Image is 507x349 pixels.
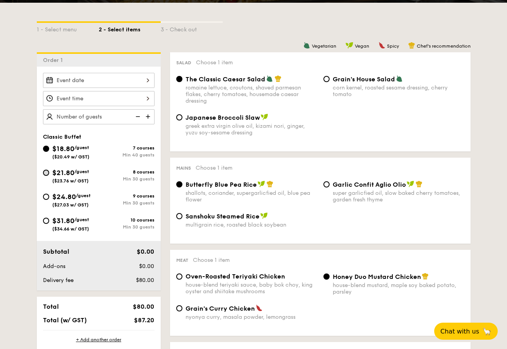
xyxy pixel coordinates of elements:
[43,134,81,140] span: Classic Buffet
[52,154,89,160] span: ($20.49 w/ GST)
[333,181,406,188] span: Garlic Confit Aglio Olio
[43,248,69,255] span: Subtotal
[186,314,317,320] div: nyonya curry, masala powder, lemongrass
[260,212,268,219] img: icon-vegan.f8ff3823.svg
[323,273,330,280] input: Honey Duo Mustard Chickenhouse-blend mustard, maple soy baked potato, parsley
[161,23,223,34] div: 3 - Check out
[186,282,317,295] div: house-blend teriyaki sauce, baby bok choy, king oyster and shiitake mushrooms
[417,43,471,49] span: Chef's recommendation
[312,43,336,49] span: Vegetarian
[43,263,65,270] span: Add-ons
[323,181,330,187] input: Garlic Confit Aglio Oliosuper garlicfied oil, slow baked cherry tomatoes, garden fresh thyme
[333,76,395,83] span: Grain's House Salad
[134,316,154,324] span: $87.20
[333,282,464,295] div: house-blend mustard, maple soy baked potato, parsley
[43,146,49,152] input: $18.80/guest($20.49 w/ GST)7 coursesMin 40 guests
[52,202,89,208] span: ($27.03 w/ GST)
[176,114,182,120] input: Japanese Broccoli Slawgreek extra virgin olive oil, kizami nori, ginger, yuzu soy-sesame dressing
[99,176,155,182] div: Min 30 guests
[131,109,143,124] img: icon-reduce.1d2dbef1.svg
[186,213,260,220] span: Sanshoku Steamed Rice
[99,217,155,223] div: 10 courses
[176,305,182,311] input: Grain's Curry Chickennyonya curry, masala powder, lemongrass
[303,42,310,49] img: icon-vegetarian.fe4039eb.svg
[407,181,414,187] img: icon-vegan.f8ff3823.svg
[266,181,273,187] img: icon-chef-hat.a58ddaea.svg
[345,42,353,49] img: icon-vegan.f8ff3823.svg
[43,57,66,64] span: Order 1
[396,75,403,82] img: icon-vegetarian.fe4039eb.svg
[52,168,74,177] span: $21.80
[434,323,498,340] button: Chat with us🦙
[186,273,285,280] span: Oven-Roasted Teriyaki Chicken
[99,224,155,230] div: Min 30 guests
[261,113,268,120] img: icon-vegan.f8ff3823.svg
[482,327,492,336] span: 🦙
[76,193,91,198] span: /guest
[99,145,155,151] div: 7 courses
[193,257,230,263] span: Choose 1 item
[186,114,260,121] span: Japanese Broccoli Slaw
[43,73,155,88] input: Event date
[186,76,265,83] span: The Classic Caesar Salad
[74,217,89,222] span: /guest
[378,42,385,49] img: icon-spicy.37a8142b.svg
[43,218,49,224] input: $31.80/guest($34.66 w/ GST)10 coursesMin 30 guests
[99,169,155,175] div: 8 courses
[266,75,273,82] img: icon-vegetarian.fe4039eb.svg
[52,193,76,201] span: $24.80
[43,170,49,176] input: $21.80/guest($23.76 w/ GST)8 coursesMin 30 guests
[43,91,155,106] input: Event time
[137,248,154,255] span: $0.00
[196,165,232,171] span: Choose 1 item
[37,23,99,34] div: 1 - Select menu
[186,305,255,312] span: Grain's Curry Chicken
[258,181,265,187] img: icon-vegan.f8ff3823.svg
[416,181,423,187] img: icon-chef-hat.a58ddaea.svg
[176,213,182,219] input: Sanshoku Steamed Ricemultigrain rice, roasted black soybean
[355,43,369,49] span: Vegan
[422,273,429,280] img: icon-chef-hat.a58ddaea.svg
[333,84,464,98] div: corn kernel, roasted sesame dressing, cherry tomato
[99,193,155,199] div: 9 courses
[408,42,415,49] img: icon-chef-hat.a58ddaea.svg
[74,145,89,150] span: /guest
[52,144,74,153] span: $18.80
[275,75,282,82] img: icon-chef-hat.a58ddaea.svg
[143,109,155,124] img: icon-add.58712e84.svg
[256,304,263,311] img: icon-spicy.37a8142b.svg
[43,194,49,200] input: $24.80/guest($27.03 w/ GST)9 coursesMin 30 guests
[333,273,421,280] span: Honey Duo Mustard Chicken
[43,109,155,124] input: Number of guests
[176,165,191,171] span: Mains
[186,181,257,188] span: Butterfly Blue Pea Rice
[52,217,74,225] span: $31.80
[440,328,479,335] span: Chat with us
[52,226,89,232] span: ($34.66 w/ GST)
[74,169,89,174] span: /guest
[133,303,154,310] span: $80.00
[136,277,154,284] span: $80.00
[186,222,317,228] div: multigrain rice, roasted black soybean
[186,190,317,203] div: shallots, coriander, supergarlicfied oil, blue pea flower
[99,200,155,206] div: Min 30 guests
[52,178,89,184] span: ($23.76 w/ GST)
[43,303,59,310] span: Total
[99,152,155,158] div: Min 40 guests
[387,43,399,49] span: Spicy
[139,263,154,270] span: $0.00
[43,337,155,343] div: + Add another order
[176,258,188,263] span: Meat
[43,316,87,324] span: Total (w/ GST)
[186,123,317,136] div: greek extra virgin olive oil, kizami nori, ginger, yuzu soy-sesame dressing
[176,181,182,187] input: Butterfly Blue Pea Riceshallots, coriander, supergarlicfied oil, blue pea flower
[99,23,161,34] div: 2 - Select items
[43,277,74,284] span: Delivery fee
[176,273,182,280] input: Oven-Roasted Teriyaki Chickenhouse-blend teriyaki sauce, baby bok choy, king oyster and shiitake ...
[176,76,182,82] input: The Classic Caesar Saladromaine lettuce, croutons, shaved parmesan flakes, cherry tomatoes, house...
[176,60,191,65] span: Salad
[333,190,464,203] div: super garlicfied oil, slow baked cherry tomatoes, garden fresh thyme
[196,59,233,66] span: Choose 1 item
[186,84,317,104] div: romaine lettuce, croutons, shaved parmesan flakes, cherry tomatoes, housemade caesar dressing
[323,76,330,82] input: Grain's House Saladcorn kernel, roasted sesame dressing, cherry tomato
